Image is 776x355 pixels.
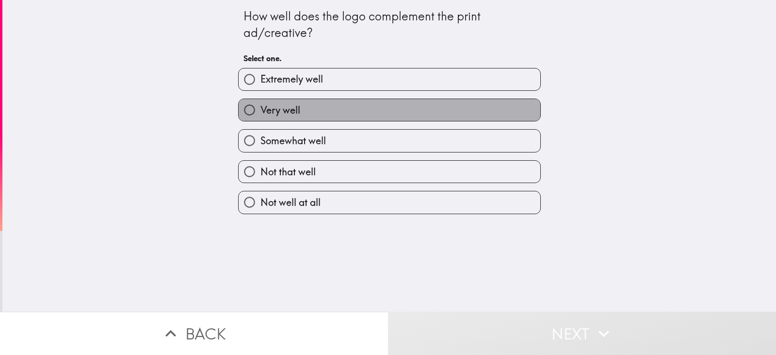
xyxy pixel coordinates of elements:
[260,134,326,148] span: Somewhat well
[239,161,540,183] button: Not that well
[239,130,540,152] button: Somewhat well
[239,68,540,90] button: Extremely well
[239,191,540,213] button: Not well at all
[260,165,316,179] span: Not that well
[243,53,535,64] h6: Select one.
[260,103,300,117] span: Very well
[260,196,321,209] span: Not well at all
[243,8,535,41] div: How well does the logo complement the print ad/creative?
[260,72,323,86] span: Extremely well
[388,312,776,355] button: Next
[239,99,540,121] button: Very well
